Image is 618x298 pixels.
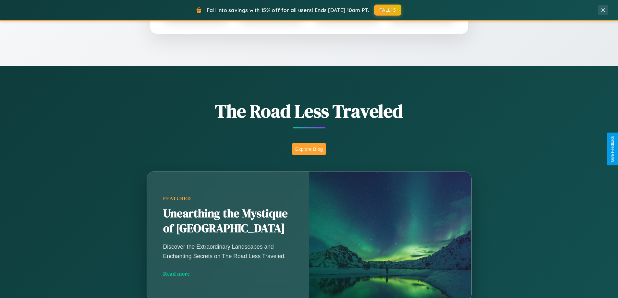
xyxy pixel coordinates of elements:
h2: Unearthing the Mystique of [GEOGRAPHIC_DATA] [163,206,293,236]
button: FALL15 [374,5,401,16]
span: Fall into savings with 15% off for all users! Ends [DATE] 10am PT. [207,7,369,13]
div: Featured [163,196,293,201]
div: Give Feedback [610,136,615,162]
div: Read more → [163,270,293,277]
p: Discover the Extraordinary Landscapes and Enchanting Secrets on The Road Less Traveled. [163,242,293,260]
h1: The Road Less Traveled [115,99,504,124]
button: Explore Blog [292,143,326,155]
